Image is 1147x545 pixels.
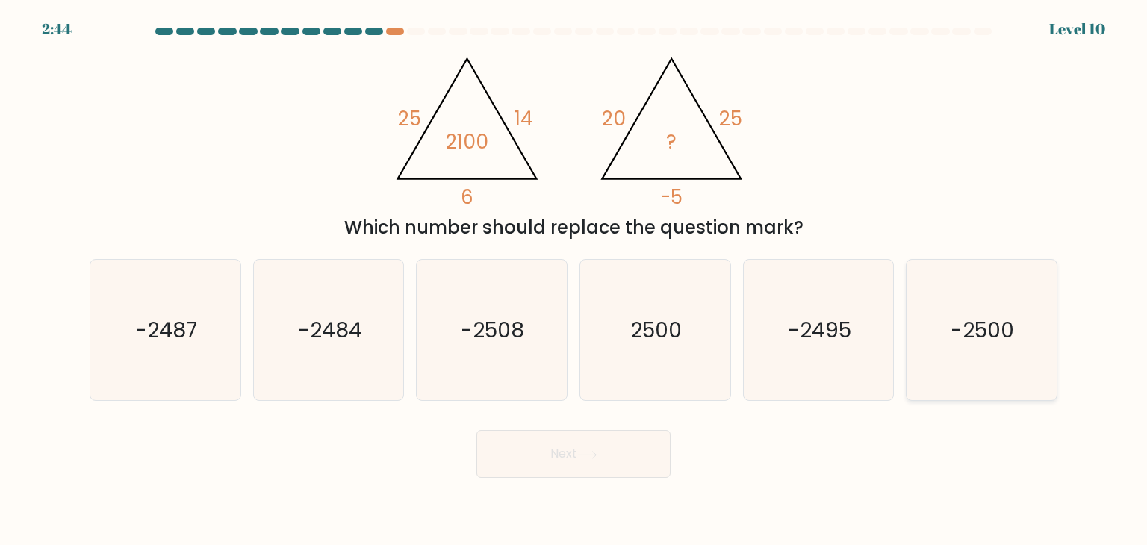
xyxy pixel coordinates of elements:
[666,128,677,155] tspan: ?
[446,128,488,155] tspan: 2100
[515,105,533,132] tspan: 14
[951,315,1015,345] text: -2500
[788,315,851,345] text: -2495
[461,315,525,345] text: -2508
[660,183,683,211] tspan: -5
[42,18,72,40] div: 2:44
[398,105,421,132] tspan: 25
[298,315,362,345] text: -2484
[136,315,198,345] text: -2487
[99,214,1048,241] div: Which number should replace the question mark?
[602,105,626,132] tspan: 20
[631,315,683,345] text: 2500
[461,183,473,211] tspan: 6
[719,105,742,132] tspan: 25
[1049,18,1105,40] div: Level 10
[476,430,671,478] button: Next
